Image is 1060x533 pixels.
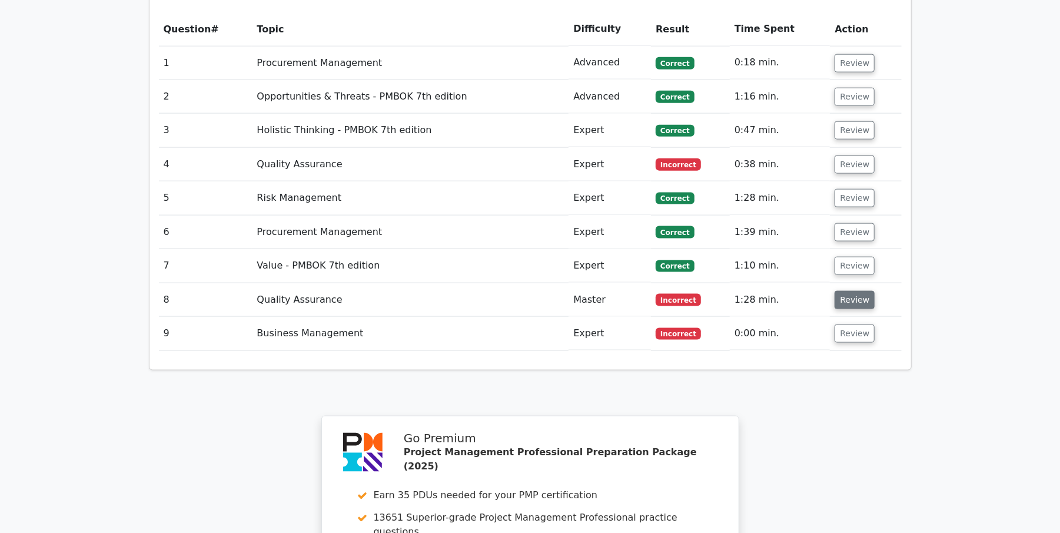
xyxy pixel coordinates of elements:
th: # [159,12,252,46]
td: 1:10 min. [730,249,830,283]
td: Quality Assurance [252,283,569,317]
span: Correct [656,193,694,204]
button: Review [835,257,875,275]
td: Expert [569,317,651,350]
td: Expert [569,216,651,249]
td: Advanced [569,80,651,114]
span: Question [164,24,211,35]
td: Value - PMBOK 7th edition [252,249,569,283]
span: Correct [656,91,694,102]
th: Result [651,12,730,46]
td: Quality Assurance [252,148,569,181]
span: Correct [656,226,694,238]
td: Expert [569,114,651,147]
td: 1:39 min. [730,216,830,249]
th: Time Spent [730,12,830,46]
td: 1:16 min. [730,80,830,114]
span: Incorrect [656,294,701,306]
td: 0:00 min. [730,317,830,350]
td: 2 [159,80,252,114]
td: 9 [159,317,252,350]
span: Incorrect [656,158,701,170]
td: Expert [569,148,651,181]
td: Risk Management [252,181,569,215]
td: Expert [569,181,651,215]
td: 0:38 min. [730,148,830,181]
td: Procurement Management [252,46,569,80]
td: 4 [159,148,252,181]
td: Advanced [569,46,651,80]
button: Review [835,325,875,343]
td: Business Management [252,317,569,350]
button: Review [835,121,875,140]
td: 0:47 min. [730,114,830,147]
span: Correct [656,57,694,69]
td: 1:28 min. [730,181,830,215]
span: Correct [656,125,694,137]
button: Review [835,54,875,72]
td: Master [569,283,651,317]
button: Review [835,155,875,174]
td: 6 [159,216,252,249]
td: 5 [159,181,252,215]
th: Action [830,12,901,46]
td: 1 [159,46,252,80]
button: Review [835,88,875,106]
td: 8 [159,283,252,317]
th: Topic [252,12,569,46]
span: Incorrect [656,328,701,340]
td: Holistic Thinking - PMBOK 7th edition [252,114,569,147]
td: Procurement Management [252,216,569,249]
td: 0:18 min. [730,46,830,80]
td: 7 [159,249,252,283]
button: Review [835,189,875,207]
td: 1:28 min. [730,283,830,317]
button: Review [835,291,875,309]
td: Opportunities & Threats - PMBOK 7th edition [252,80,569,114]
td: Expert [569,249,651,283]
th: Difficulty [569,12,651,46]
td: 3 [159,114,252,147]
span: Correct [656,260,694,272]
button: Review [835,223,875,241]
